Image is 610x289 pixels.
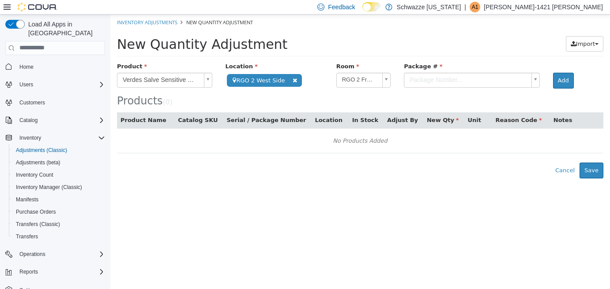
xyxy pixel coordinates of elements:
button: Purchase Orders [9,206,109,218]
a: Inventory Count [12,170,57,180]
button: Customers [2,96,109,109]
span: Adjustments (beta) [12,157,105,168]
img: Cova [18,3,57,11]
span: Package Number... [294,59,417,73]
p: [PERSON_NAME]-1421 [PERSON_NAME] [484,2,603,12]
span: Customers [19,99,45,106]
span: Verdes Salve Sensitive Lavender Chamomile (H) 350mg [7,59,90,73]
button: Inventory [16,133,45,143]
span: Reports [16,267,105,277]
button: Adjustments (Classic) [9,144,109,156]
span: Inventory [16,133,105,143]
span: Adjustments (beta) [16,159,60,166]
p: | [464,2,466,12]
span: Load All Apps in [GEOGRAPHIC_DATA] [25,20,105,37]
a: Inventory Manager (Classic) [12,182,86,193]
span: Adjustments (Classic) [16,147,67,154]
span: Product [7,48,37,55]
button: Home [2,60,109,73]
a: Manifests [12,194,42,205]
span: Feedback [328,3,355,11]
button: Transfers (Classic) [9,218,109,230]
span: Inventory [19,134,41,141]
button: Catalog [16,115,41,126]
span: Dark Mode [362,11,363,12]
span: Products [7,80,53,93]
button: Serial / Package Number [116,101,197,110]
button: Users [16,79,37,90]
span: Operations [16,249,105,259]
span: Home [19,63,34,70]
a: Inventory Adjustments [7,4,67,11]
span: Location [115,48,147,55]
button: In Stock [242,101,270,110]
button: Import [456,22,493,37]
div: Amanda-1421 Lyons [470,2,480,12]
button: Operations [2,248,109,260]
button: Catalog SKU [68,101,109,110]
button: Product Name [10,101,58,110]
span: Transfers [16,233,38,240]
span: Import [466,26,485,33]
span: Inventory Count [16,171,53,178]
button: Reports [16,267,41,277]
button: Location [204,101,233,110]
span: Package # [294,48,332,55]
small: ( ) [53,84,62,92]
span: Adjustments (Classic) [12,145,105,156]
a: RGO 2 Front Room [226,58,281,73]
span: Room [226,48,249,55]
a: Adjustments (beta) [12,157,64,168]
a: Verdes Salve Sensitive Lavender Chamomile (H) 350mg [7,58,102,73]
button: Notes [443,101,463,110]
button: Operations [16,249,49,259]
input: Dark Mode [362,2,381,11]
button: Inventory Count [9,169,109,181]
span: Inventory Manager (Classic) [16,184,82,191]
button: Unit [358,101,373,110]
span: Manifests [12,194,105,205]
span: Customers [16,97,105,108]
button: Inventory [2,132,109,144]
span: Inventory Manager (Classic) [12,182,105,193]
a: Home [16,62,37,72]
button: Reports [2,266,109,278]
span: Catalog [19,117,38,124]
span: Users [16,79,105,90]
span: Home [16,61,105,72]
span: Purchase Orders [12,207,105,217]
button: Inventory Manager (Classic) [9,181,109,193]
a: Customers [16,97,49,108]
span: Transfers (Classic) [16,221,60,228]
span: 0 [55,84,60,92]
p: Schwazze [US_STATE] [397,2,461,12]
button: Cancel [440,148,469,164]
span: Catalog [16,115,105,126]
a: Transfers [12,231,41,242]
span: Manifests [16,196,38,203]
span: New Quantity Adjustment [76,4,143,11]
span: Reason Code [385,102,432,109]
span: RGO 2 West Side [117,59,192,72]
span: New Quantity Adjustment [7,22,177,37]
a: Transfers (Classic) [12,219,64,230]
button: Adjustments (beta) [9,156,109,169]
span: Purchase Orders [16,208,56,215]
a: Purchase Orders [12,207,60,217]
button: Adjust By [277,101,309,110]
button: Catalog [2,114,109,126]
button: Save [469,148,493,164]
a: Adjustments (Classic) [12,145,71,156]
span: A1 [472,2,478,12]
a: Package Number... [294,58,429,73]
span: Inventory Count [12,170,105,180]
span: Operations [19,251,45,258]
button: Add [443,58,463,74]
button: Users [2,78,109,91]
span: Reports [19,268,38,275]
span: Transfers [12,231,105,242]
div: No Products Added [12,120,487,133]
span: New Qty [316,102,349,109]
button: Manifests [9,193,109,206]
button: Transfers [9,230,109,243]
